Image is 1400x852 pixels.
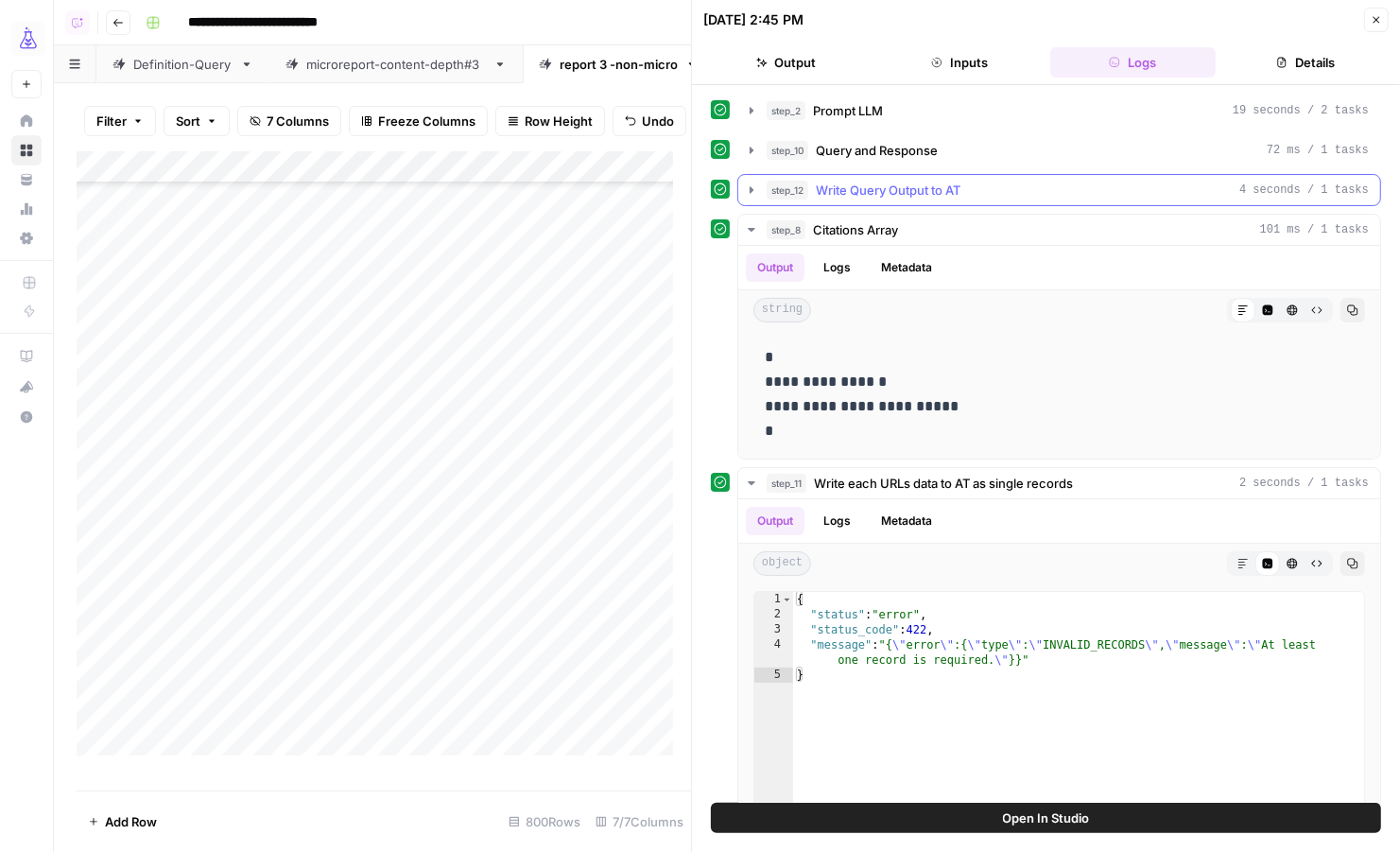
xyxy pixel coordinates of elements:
[11,106,42,136] a: Home
[495,106,605,136] button: Row Height
[523,45,715,83] a: report 3 -non-micro
[105,812,157,831] span: Add Row
[11,223,42,253] a: Settings
[525,112,593,130] span: Row Height
[306,55,486,74] div: microreport-content-depth#3
[767,474,806,493] span: step_11
[11,135,42,165] a: Browse
[870,507,943,535] button: Metadata
[746,253,804,282] button: Output
[767,220,805,239] span: step_8
[738,175,1380,205] button: 4 seconds / 1 tasks
[1239,475,1369,492] span: 2 seconds / 1 tasks
[754,637,793,668] div: 4
[11,194,42,224] a: Usage
[1260,221,1369,238] span: 101 ms / 1 tasks
[11,372,42,402] button: What's new?
[1003,809,1090,827] span: Open In Studio
[738,135,1380,165] button: 72 ms / 1 tasks
[349,106,488,136] button: Freeze Columns
[812,507,862,535] button: Logs
[738,215,1380,245] button: 101 ms / 1 tasks
[96,45,269,83] a: Definition-Query
[11,341,42,372] a: AirOps Academy
[269,45,523,83] a: microreport-content-depth#3
[96,112,127,130] span: Filter
[378,112,475,130] span: Freeze Columns
[753,298,811,322] span: string
[77,807,168,837] button: Add Row
[703,10,804,29] div: [DATE] 2:45 PM
[876,47,1042,78] button: Inputs
[1233,102,1369,119] span: 19 seconds / 2 tasks
[754,668,793,683] div: 5
[237,106,341,136] button: 7 Columns
[870,253,943,282] button: Metadata
[738,96,1380,126] button: 19 seconds / 2 tasks
[767,181,808,200] span: step_12
[738,246,1380,459] div: 101 ms / 1 tasks
[813,101,883,120] span: Prompt LLM
[1050,47,1216,78] button: Logs
[11,402,42,432] button: Help + Support
[753,551,811,576] span: object
[1239,182,1369,199] span: 4 seconds / 1 tasks
[642,112,674,130] span: Undo
[754,622,793,637] div: 3
[11,15,42,62] button: Workspace: AirOps Growth
[814,474,1073,493] span: Write each URLs data to AT as single records
[1267,142,1369,159] span: 72 ms / 1 tasks
[813,220,898,239] span: Citations Array
[12,373,41,401] div: What's new?
[816,141,938,160] span: Query and Response
[613,106,686,136] button: Undo
[746,507,804,535] button: Output
[11,165,42,195] a: Your Data
[711,803,1381,833] button: Open In Studio
[501,807,588,837] div: 800 Rows
[164,106,230,136] button: Sort
[560,55,678,74] div: report 3 -non-micro
[133,55,233,74] div: Definition-Query
[11,22,45,56] img: AirOps Growth Logo
[754,607,793,622] div: 2
[267,112,329,130] span: 7 Columns
[767,141,808,160] span: step_10
[176,112,200,130] span: Sort
[816,181,960,200] span: Write Query Output to AT
[1223,47,1389,78] button: Details
[767,101,805,120] span: step_2
[84,106,156,136] button: Filter
[754,592,793,607] div: 1
[738,468,1380,498] button: 2 seconds / 1 tasks
[703,47,869,78] button: Output
[588,807,691,837] div: 7/7 Columns
[812,253,862,282] button: Logs
[782,592,792,607] span: Toggle code folding, rows 1 through 5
